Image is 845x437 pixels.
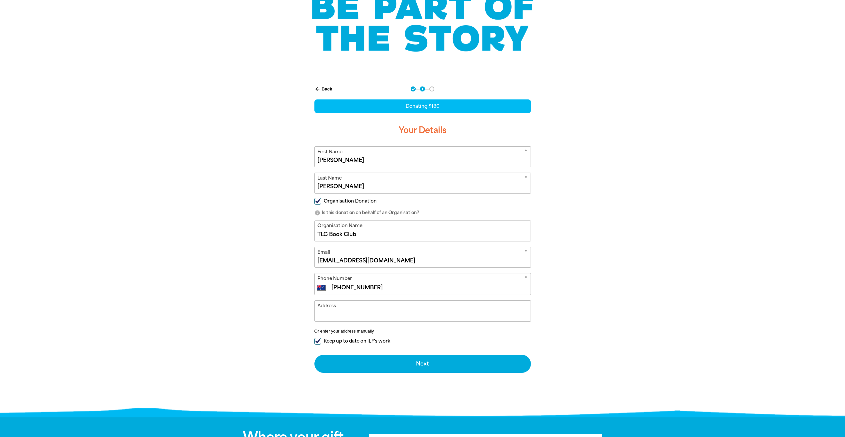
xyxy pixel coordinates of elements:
[411,86,416,91] button: Navigate to step 1 of 3 to enter your donation amount
[314,338,321,345] input: Keep up to date on ILF's work
[314,210,320,216] i: info
[314,86,320,92] i: arrow_back
[314,120,531,141] h3: Your Details
[314,355,531,373] button: Next
[429,86,434,91] button: Navigate to step 3 of 3 to enter your payment details
[420,86,425,91] button: Navigate to step 2 of 3 to enter your details
[314,329,531,334] button: Or enter your address manually
[314,198,321,205] input: Organisation Donation
[525,275,527,283] i: Required
[314,99,531,113] div: Donating $180
[324,198,377,204] span: Organisation Donation
[324,338,390,344] span: Keep up to date on ILF's work
[314,210,531,216] p: Is this donation on behalf of an Organisation?
[312,83,335,95] button: Back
